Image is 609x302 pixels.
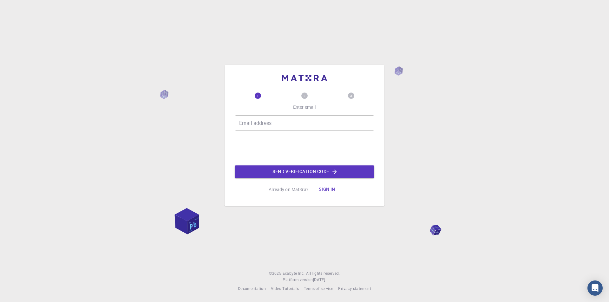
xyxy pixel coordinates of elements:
[304,93,305,98] text: 2
[283,271,305,276] span: Exabyte Inc.
[338,286,371,291] span: Privacy statement
[256,136,353,160] iframe: reCAPTCHA
[306,270,340,277] span: All rights reserved.
[350,93,352,98] text: 3
[238,286,266,292] a: Documentation
[587,280,603,296] div: Open Intercom Messenger
[283,277,313,283] span: Platform version
[271,286,299,292] a: Video Tutorials
[313,277,326,282] span: [DATE] .
[257,93,259,98] text: 1
[269,186,309,193] p: Already on Mat3ra?
[271,286,299,291] span: Video Tutorials
[238,286,266,291] span: Documentation
[269,270,282,277] span: © 2025
[313,277,326,283] a: [DATE].
[293,104,316,110] p: Enter email
[304,286,333,291] span: Terms of service
[283,270,305,277] a: Exabyte Inc.
[314,183,340,196] button: Sign in
[338,286,371,292] a: Privacy statement
[304,286,333,292] a: Terms of service
[235,165,374,178] button: Send verification code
